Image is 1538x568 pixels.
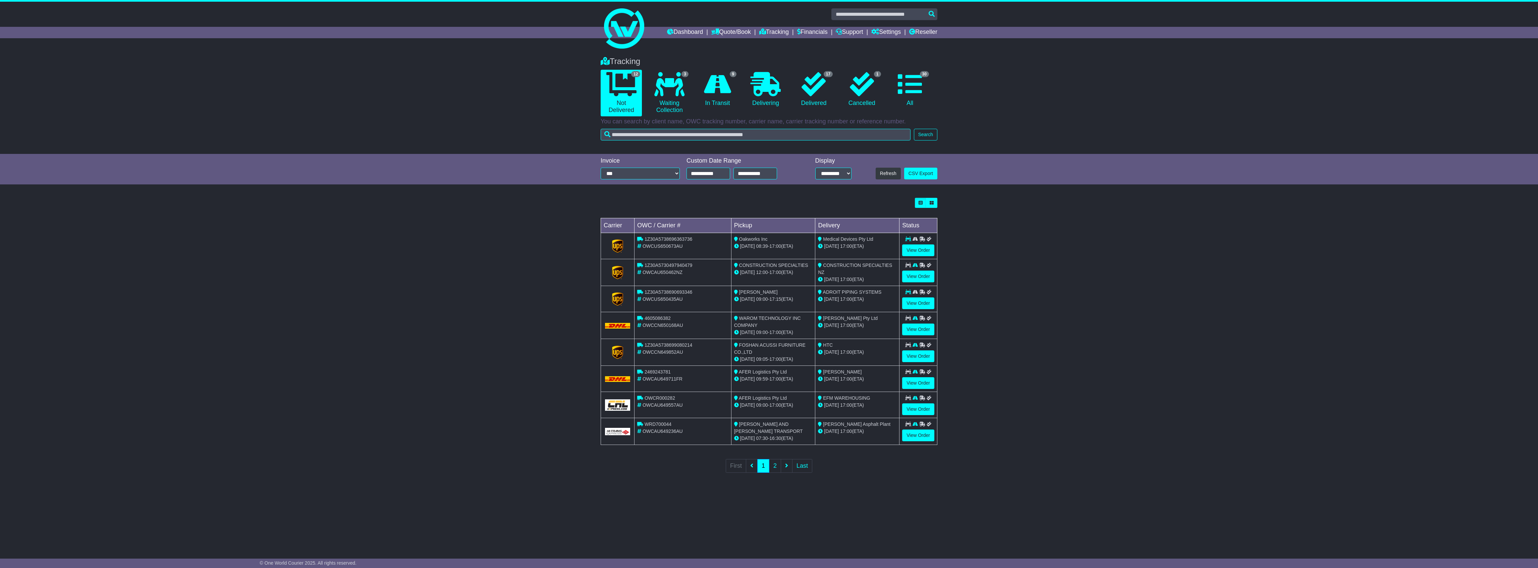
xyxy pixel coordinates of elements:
span: [DATE] [824,296,839,302]
span: ADROIT PIPING SYSTEMS [823,289,882,295]
img: GetCarrierServiceLogo [612,266,623,279]
span: [PERSON_NAME] AND [PERSON_NAME] TRANSPORT [734,421,803,434]
div: - (ETA) [734,296,813,303]
a: Quote/Book [711,27,751,38]
div: (ETA) [818,322,896,329]
span: [DATE] [824,323,839,328]
span: 2469243781 [645,369,671,375]
span: 17:00 [840,402,852,408]
span: OWCAU650462NZ [643,270,682,275]
span: [PERSON_NAME] [823,369,862,375]
span: 09:00 [756,296,768,302]
a: 9 In Transit [697,70,738,109]
span: 3 [681,71,689,77]
div: - (ETA) [734,269,813,276]
span: 17:00 [840,349,852,355]
a: Delivering [745,70,786,109]
span: 17:00 [769,356,781,362]
div: Display [815,157,852,165]
span: 16:30 [769,436,781,441]
div: (ETA) [818,276,896,283]
span: [DATE] [740,296,755,302]
span: 17:00 [769,270,781,275]
a: Tracking [759,27,789,38]
span: OWCUS650673AU [643,243,683,249]
a: View Order [902,244,934,256]
span: 1 [874,71,881,77]
span: Medical Devices Pty Ltd [823,236,873,242]
td: Carrier [601,218,635,233]
a: 30 All [889,70,931,109]
td: OWC / Carrier # [635,218,731,233]
span: OWCCN650168AU [643,323,683,328]
a: Last [792,459,812,473]
a: 1 [757,459,769,473]
div: (ETA) [818,402,896,409]
span: AFER Logistics Pty Ltd [739,395,787,401]
span: 4605086382 [645,316,671,321]
a: CSV Export [904,168,937,179]
span: 09:00 [756,330,768,335]
span: 17:00 [840,429,852,434]
span: 17:00 [769,376,781,382]
span: 17:00 [840,277,852,282]
img: GetCarrierServiceLogo [605,428,630,435]
div: (ETA) [818,296,896,303]
span: [DATE] [740,376,755,382]
div: (ETA) [818,428,896,435]
span: OWCCN649852AU [643,349,683,355]
div: - (ETA) [734,402,813,409]
span: 17:00 [840,376,852,382]
div: Invoice [601,157,680,165]
a: Financials [797,27,828,38]
span: 17:00 [769,330,781,335]
td: Pickup [731,218,815,233]
div: - (ETA) [734,376,813,383]
img: GetCarrierServiceLogo [612,292,623,306]
span: 09:05 [756,356,768,362]
span: 17:00 [840,296,852,302]
div: - (ETA) [734,435,813,442]
span: OWCR000282 [645,395,675,401]
span: AFER Logistics Pty Ltd [739,369,787,375]
span: 17:00 [769,402,781,408]
a: 1 Cancelled [841,70,882,109]
span: 17:15 [769,296,781,302]
span: 17:00 [840,243,852,249]
span: OWCUS650435AU [643,296,683,302]
span: 09:59 [756,376,768,382]
button: Search [914,129,937,140]
p: You can search by client name, OWC tracking number, carrier name, carrier tracking number or refe... [601,118,937,125]
img: GetCarrierServiceLogo [605,399,630,411]
span: OWCAU649557AU [643,402,683,408]
a: View Order [902,324,934,335]
div: (ETA) [818,376,896,383]
a: View Order [902,403,934,415]
span: [DATE] [824,429,839,434]
div: (ETA) [818,243,896,250]
span: [DATE] [740,243,755,249]
a: View Order [902,350,934,362]
a: View Order [902,297,934,309]
span: © One World Courier 2025. All rights reserved. [260,560,356,566]
span: 08:39 [756,243,768,249]
div: - (ETA) [734,356,813,363]
span: 09:00 [756,402,768,408]
span: CONSTRUCTION SPECIALTIES NZ [818,263,892,275]
span: EFM WAREHOUSING [823,395,870,401]
a: 3 Waiting Collection [649,70,690,116]
span: 1Z30A5738690693346 [645,289,692,295]
span: 07:30 [756,436,768,441]
span: [PERSON_NAME] Pty Ltd [823,316,878,321]
span: 17:00 [840,323,852,328]
span: [PERSON_NAME] Asphalt Plant [823,421,890,427]
span: [DATE] [824,349,839,355]
span: 1Z30A5738699080214 [645,342,692,348]
span: 9 [730,71,737,77]
span: [DATE] [740,270,755,275]
a: View Order [902,377,934,389]
div: - (ETA) [734,243,813,250]
span: [PERSON_NAME] [739,289,778,295]
span: OWCAU649711FR [643,376,682,382]
span: [DATE] [824,243,839,249]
